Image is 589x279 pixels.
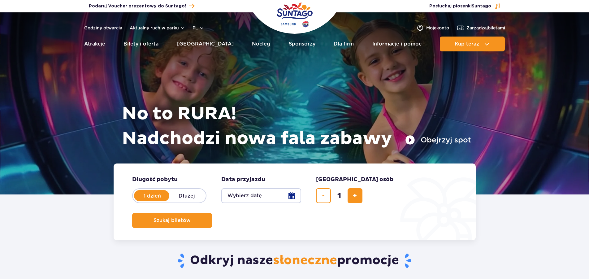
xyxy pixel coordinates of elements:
[457,24,505,32] a: Zarządzajbiletami
[316,176,393,183] span: [GEOGRAPHIC_DATA] osób
[472,4,491,8] span: Suntago
[132,176,178,183] span: Długość pobytu
[84,25,122,31] a: Godziny otwarcia
[455,41,479,47] span: Kup teraz
[221,188,301,203] button: Wybierz datę
[135,189,170,202] label: 1 dzień
[273,253,337,268] span: słoneczne
[177,37,234,51] a: [GEOGRAPHIC_DATA]
[334,37,354,51] a: Dla firm
[332,188,347,203] input: liczba biletów
[348,188,362,203] button: dodaj bilet
[429,3,500,9] button: Posłuchaj piosenkiSuntago
[429,3,491,9] span: Posłuchaj piosenki
[405,135,471,145] button: Obejrzyj spot
[316,188,331,203] button: usuń bilet
[132,213,212,228] button: Szukaj biletów
[416,24,449,32] a: Mojekonto
[252,37,270,51] a: Nocleg
[169,189,205,202] label: Dłużej
[289,37,315,51] a: Sponsorzy
[426,25,449,31] span: Moje konto
[440,37,505,51] button: Kup teraz
[113,253,476,269] h2: Odkryj nasze promocje
[372,37,422,51] a: Informacje i pomoc
[89,3,186,9] span: Podaruj Voucher prezentowy do Suntago!
[123,37,158,51] a: Bilety i oferta
[122,102,471,151] h1: No to RURA! Nadchodzi nowa fala zabawy
[114,163,476,240] form: Planowanie wizyty w Park of Poland
[221,176,265,183] span: Data przyjazdu
[84,37,105,51] a: Atrakcje
[466,25,505,31] span: Zarządzaj biletami
[154,218,191,223] span: Szukaj biletów
[193,25,204,31] button: pl
[130,25,185,30] button: Aktualny ruch w parku
[89,2,194,10] a: Podaruj Voucher prezentowy do Suntago!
